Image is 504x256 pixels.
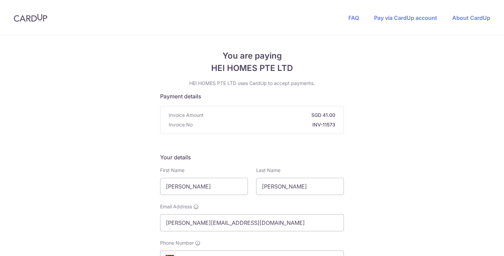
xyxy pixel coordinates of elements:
label: Last Name [256,167,280,174]
span: Invoice Amount [169,112,204,119]
input: Last name [256,178,344,195]
a: Pay via CardUp account [374,14,437,21]
iframe: Opens a widget where you can find more information [460,235,497,253]
span: Email Address [160,203,192,210]
label: First Name [160,167,184,174]
input: First name [160,178,248,195]
h5: Payment details [160,92,344,100]
strong: INV-11573 [195,121,335,128]
span: HEI HOMES PTE LTD [160,62,344,74]
span: Invoice No [169,121,193,128]
strong: SGD 41.00 [206,112,335,119]
span: Phone Number [160,240,194,246]
h5: Your details [160,153,344,161]
img: CardUp [14,14,47,22]
a: FAQ [348,14,359,21]
a: About CardUp [452,14,490,21]
p: HEI HOMES PTE LTD uses CardUp to accept payments. [160,80,344,87]
span: You are paying [160,50,344,62]
input: Email address [160,214,344,231]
